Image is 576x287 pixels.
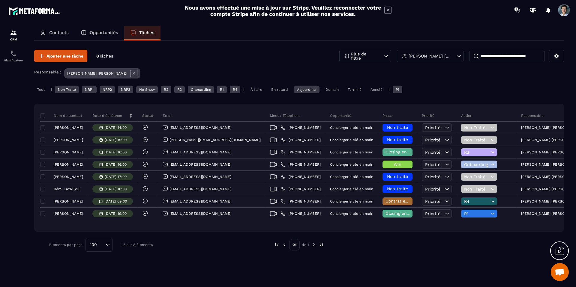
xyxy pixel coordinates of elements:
[174,86,185,93] div: R3
[425,138,440,142] span: Priorité
[278,175,279,179] span: |
[464,187,489,191] span: Non Traité
[161,86,171,93] div: R2
[1,59,25,62] p: Planificateur
[99,54,113,58] span: Tâches
[268,86,291,93] div: En retard
[393,86,402,93] div: P1
[54,150,83,154] p: [PERSON_NAME]
[1,46,25,67] a: schedulerschedulerPlanificateur
[105,175,127,179] p: [DATE] 17:00
[388,87,390,92] p: |
[10,50,17,57] img: scheduler
[54,126,83,130] p: [PERSON_NAME]
[34,26,75,40] a: Contacts
[330,212,373,216] p: Conciergerie clé en main
[464,150,489,155] span: R2
[55,86,79,93] div: Non Traité
[34,86,48,93] div: Tout
[104,199,127,203] p: [DATE] 09:00
[54,162,83,167] p: [PERSON_NAME]
[422,113,434,118] p: Priorité
[425,125,440,130] span: Priorité
[281,199,321,204] a: [PHONE_NUMBER]
[105,162,127,167] p: [DATE] 16:00
[34,70,61,74] p: Responsable :
[464,125,489,130] span: Non Traité
[330,175,373,179] p: Conciergerie clé en main
[92,113,122,118] p: Date d’échéance
[281,174,321,179] a: [PHONE_NUMBER]
[90,30,118,35] p: Opportunités
[551,263,569,281] div: Ouvrir le chat
[281,125,321,130] a: [PHONE_NUMBER]
[51,87,52,92] p: |
[345,86,364,93] div: Terminé
[311,242,316,247] img: next
[1,38,25,41] p: CRM
[247,86,265,93] div: À faire
[120,243,153,247] p: 1-8 sur 8 éléments
[136,86,158,93] div: No Show
[96,53,113,59] p: 8
[385,149,420,154] span: Closing en cours
[330,199,373,203] p: Conciergerie clé en main
[278,150,279,155] span: |
[464,174,489,179] span: Non Traité
[278,187,279,191] span: |
[289,239,300,250] p: 01
[274,242,280,247] img: prev
[54,199,83,203] p: [PERSON_NAME]
[330,113,351,118] p: Opportunité
[188,86,214,93] div: Onboarding
[461,113,472,118] p: Action
[464,199,489,204] span: R4
[278,138,279,142] span: |
[394,162,401,167] span: Win
[330,150,373,154] p: Conciergerie clé en main
[521,113,544,118] p: Responsable
[88,241,99,248] span: 100
[425,150,440,155] span: Priorité
[46,53,83,59] span: Ajouter une tâche
[387,174,408,179] span: Non traité
[425,211,440,216] span: Priorité
[217,86,227,93] div: R1
[54,138,83,142] p: [PERSON_NAME]
[385,211,420,216] span: Closing en cours
[387,186,408,191] span: Non traité
[270,113,301,118] p: Meet / Téléphone
[382,113,393,118] p: Phase
[67,71,127,75] p: [PERSON_NAME] [PERSON_NAME]
[425,174,440,179] span: Priorité
[1,25,25,46] a: formationformationCRM
[105,187,127,191] p: [DATE] 18:00
[425,162,440,167] span: Priorité
[281,187,321,191] a: [PHONE_NUMBER]
[464,138,489,142] span: Non Traité
[387,125,408,130] span: Non traité
[278,162,279,167] span: |
[100,86,115,93] div: NRP2
[54,175,83,179] p: [PERSON_NAME]
[99,241,104,248] input: Search for option
[278,212,279,216] span: |
[54,212,83,216] p: [PERSON_NAME]
[330,162,373,167] p: Conciergerie clé en main
[281,150,321,155] a: [PHONE_NUMBER]
[294,86,319,93] div: Aujourd'hui
[230,86,240,93] div: R4
[118,86,133,93] div: NRP3
[330,138,373,142] p: Conciergerie clé en main
[42,113,82,118] p: Nom du contact
[34,50,87,62] button: Ajouter une tâche
[351,52,377,60] p: Plus de filtre
[243,87,244,92] p: |
[49,30,69,35] p: Contacts
[425,199,440,204] span: Priorité
[425,187,440,191] span: Priorité
[49,243,82,247] p: Éléments par page
[75,26,124,40] a: Opportunités
[8,5,62,16] img: logo
[278,199,279,204] span: |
